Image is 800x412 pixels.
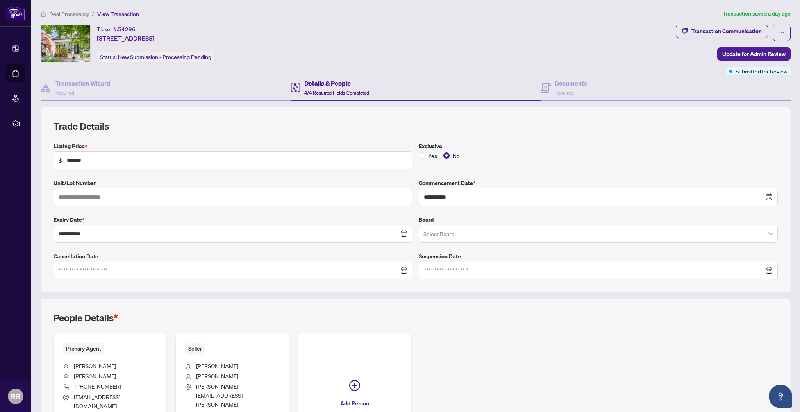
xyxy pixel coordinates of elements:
span: [STREET_ADDRESS] [97,34,154,43]
span: ellipsis [779,30,784,36]
li: / [92,9,94,18]
button: Transaction Communication [676,25,768,38]
span: [PHONE_NUMBER] [75,383,121,390]
span: No [450,151,463,160]
span: [PERSON_NAME] [74,373,116,380]
span: New Submission - Processing Pending [118,54,211,61]
div: Transaction Communication [691,25,762,38]
span: Update for Admin Review [722,48,786,60]
span: [EMAIL_ADDRESS][DOMAIN_NAME] [74,393,120,409]
button: Update for Admin Review [717,47,791,61]
label: Unit/Lot Number [54,179,412,187]
img: logo [6,6,25,20]
button: Open asap [769,385,792,408]
span: Required [555,90,573,96]
div: Ticket #: [97,25,136,34]
h4: Details & People [304,79,369,88]
span: Primary Agent [63,343,104,355]
label: Board [419,215,778,224]
span: [PERSON_NAME] [74,362,116,369]
h2: People Details [54,312,118,324]
div: Status: [97,52,214,62]
span: Required [55,90,74,96]
span: home [41,11,46,17]
span: 54296 [118,26,136,33]
h4: Transaction Wizard [55,79,111,88]
label: Exclusive [419,142,778,150]
h4: Documents [555,79,587,88]
span: Deal Processing [49,11,89,18]
img: IMG-E12415571_1.jpg [41,25,90,62]
span: Yes [425,151,440,160]
h2: Trade Details [54,120,778,133]
label: Suspension Date [419,252,778,261]
label: Listing Price [54,142,412,150]
label: Expiry Date [54,215,412,224]
article: Transaction saved a day ago [723,9,791,18]
span: plus-circle [349,380,360,391]
span: Submitted for Review [736,67,787,75]
label: Commencement Date [419,179,778,187]
span: RR [11,391,20,402]
label: Cancellation Date [54,252,412,261]
span: [PERSON_NAME] [196,373,238,380]
span: View Transaction [97,11,139,18]
span: Seller [185,343,205,355]
span: 4/4 Required Fields Completed [304,90,369,96]
span: Add Person [340,397,369,410]
span: [PERSON_NAME] [196,362,238,369]
span: $ [59,156,62,165]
